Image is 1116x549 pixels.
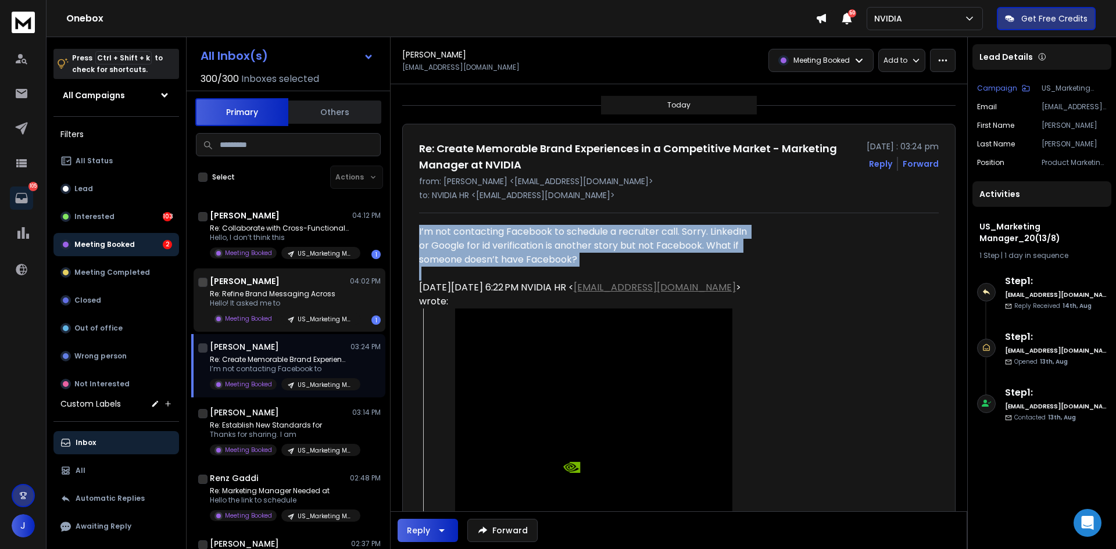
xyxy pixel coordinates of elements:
div: | [979,251,1104,260]
p: [DATE] : 03:24 pm [867,141,939,152]
span: 13th, Aug [1040,357,1068,366]
p: Inbox [76,438,96,447]
h6: [EMAIL_ADDRESS][DOMAIN_NAME] [1005,402,1107,411]
h1: All Campaigns [63,89,125,101]
p: [EMAIL_ADDRESS][DOMAIN_NAME] [1042,102,1107,112]
div: Forward [903,158,939,170]
button: Awaiting Reply [53,515,179,538]
p: 02:37 PM [351,539,381,548]
p: 04:02 PM [350,277,381,286]
h3: Inboxes selected [241,72,319,86]
p: to: NVIDIA HR <[EMAIL_ADDRESS][DOMAIN_NAME]> [419,189,939,201]
p: [PERSON_NAME] [1042,121,1107,130]
p: Meeting Booked [225,314,272,323]
h6: [EMAIL_ADDRESS][DOMAIN_NAME] [1005,346,1107,355]
p: Re: Create Memorable Brand Experiences [210,355,349,364]
p: Campaign [977,84,1017,93]
button: Reply [398,519,458,542]
p: US_Marketing Manager_20(13/8) [298,381,353,389]
p: First Name [977,121,1014,130]
label: Select [212,173,235,182]
div: 1 [371,315,381,325]
p: Position [977,158,1004,167]
p: 03:14 PM [352,408,381,417]
p: Hello, I don’t think this [210,233,349,242]
div: 1 [371,250,381,259]
h3: Custom Labels [60,398,121,410]
button: Others [288,99,381,125]
p: Lead [74,184,93,193]
div: [DATE][DATE] 6:22 PM NVIDIA HR < > wrote: [419,281,759,308]
h1: US_Marketing Manager_20(13/8) [979,221,1104,244]
p: All Status [76,156,113,166]
button: Inbox [53,431,179,454]
p: Not Interested [74,379,130,389]
p: Add to [884,56,907,65]
div: Reply [407,525,430,536]
h6: Step 1 : [1005,386,1107,400]
button: Closed [53,289,179,312]
p: Opened [1014,357,1068,366]
p: US_Marketing Manager_25(13/8) [298,512,353,521]
div: I’m not contacting Facebook to schedule a recruiter call. Sorry. LinkedIn or Google for id verifi... [419,225,759,267]
p: NVIDIA [874,13,907,24]
button: Get Free Credits [997,7,1096,30]
button: Forward [467,519,538,542]
button: All Status [53,149,179,173]
p: Meeting Booked [225,380,272,389]
p: [PERSON_NAME] [1042,139,1107,149]
h1: Re: Create Memorable Brand Experiences in a Competitive Market - Marketing Manager at NVIDIA [419,141,860,173]
p: [EMAIL_ADDRESS][DOMAIN_NAME] [402,63,520,72]
button: J [12,514,35,537]
p: Get Free Credits [1021,13,1088,24]
button: Primary [195,98,288,126]
span: 13th, Aug [1048,413,1076,422]
p: Thanks for sharing. I am [210,430,349,439]
button: Meeting Booked2 [53,233,179,256]
p: Re: Collaborate with Cross-Functional Teams [210,224,349,233]
button: Not Interested [53,372,179,396]
p: Lead Details [979,51,1033,63]
span: 50 [848,9,856,17]
h1: [PERSON_NAME] [210,407,279,418]
p: Hello! It asked me to [210,299,349,308]
p: I’m not contacting Facebook to [210,364,349,374]
p: Last Name [977,139,1015,149]
button: All Inbox(s) [191,44,383,67]
p: Re: Marketing Manager Needed at [210,486,349,496]
h6: Step 1 : [1005,330,1107,344]
p: 105 [28,182,38,191]
button: Out of office [53,317,179,340]
p: Reply Received [1014,302,1092,310]
p: Closed [74,296,101,305]
button: Meeting Completed [53,261,179,284]
p: Re: Establish New Standards for [210,421,349,430]
div: Activities [972,181,1111,207]
h1: [PERSON_NAME] [210,210,280,221]
span: 1 Step [979,250,999,260]
button: Wrong person [53,345,179,368]
p: 02:48 PM [350,473,381,483]
img: logosp [563,462,624,473]
p: Press to check for shortcuts. [72,52,163,76]
h1: [PERSON_NAME] [210,341,279,353]
img: logo [12,12,35,33]
p: US_Marketing Manager_21(12/8) [298,249,353,258]
p: Meeting Booked [74,240,135,249]
p: 03:24 PM [350,342,381,351]
button: Reply [869,158,892,170]
p: US_Marketing Manager_12(13/8) [298,315,353,324]
a: 105 [10,186,33,210]
span: 1 day in sequence [1004,250,1068,260]
h1: Onebox [66,12,815,26]
p: Re: Refine Brand Messaging Across [210,289,349,299]
h1: [PERSON_NAME] [402,49,466,60]
h6: [EMAIL_ADDRESS][DOMAIN_NAME] [1005,290,1107,299]
p: Meeting Booked [793,56,850,65]
button: All [53,459,179,482]
button: Lead [53,177,179,200]
p: Product Marketing & Customer Acquisition Expert [1042,158,1107,167]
